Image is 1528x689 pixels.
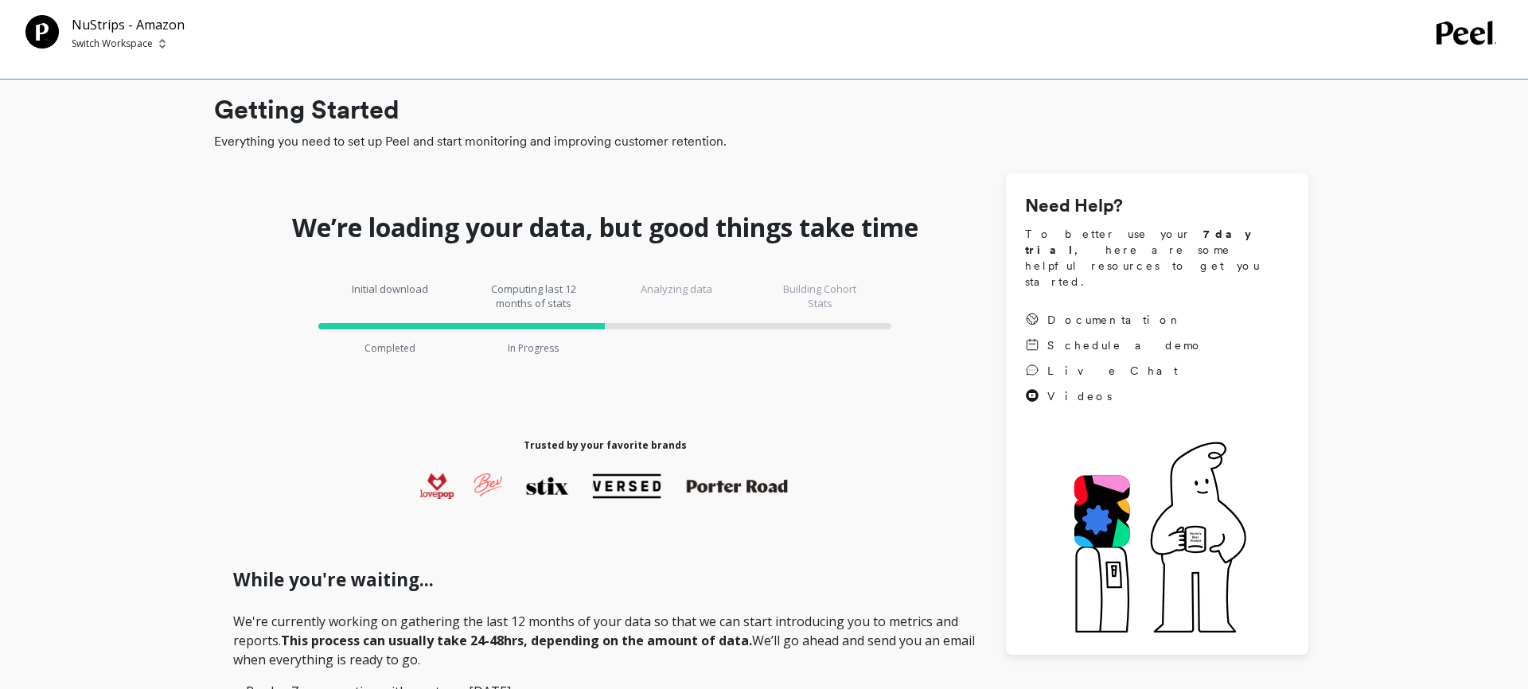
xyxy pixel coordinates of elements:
[524,439,687,452] h1: Trusted by your favorite brands
[1025,193,1289,220] h1: Need Help?
[1025,312,1203,328] a: Documentation
[292,212,918,243] h1: We’re loading your data, but good things take time
[72,37,153,50] p: Switch Workspace
[1025,226,1289,290] span: To better use your , here are some helpful resources to get you started.
[214,91,1308,129] h1: Getting Started
[1025,228,1265,256] strong: 7 day trial
[1047,363,1178,379] span: Live Chat
[342,282,438,310] p: Initial download
[485,282,581,310] p: Computing last 12 months of stats
[1047,312,1183,328] span: Documentation
[159,37,166,50] img: picker
[25,15,59,49] img: Team Profile
[1047,337,1203,353] span: Schedule a demo
[508,342,559,355] p: In Progress
[281,632,752,649] strong: This process can usually take 24-48hrs, depending on the amount of data.
[772,282,867,310] p: Building Cohort Stats
[1047,388,1112,404] span: Videos
[72,15,185,34] p: NuStrips - Amazon
[233,566,977,594] h1: While you're waiting...
[629,282,724,310] p: Analyzing data
[1025,388,1203,404] a: Videos
[214,132,1308,151] span: Everything you need to set up Peel and start monitoring and improving customer retention.
[1025,337,1203,353] a: Schedule a demo
[364,342,415,355] p: Completed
